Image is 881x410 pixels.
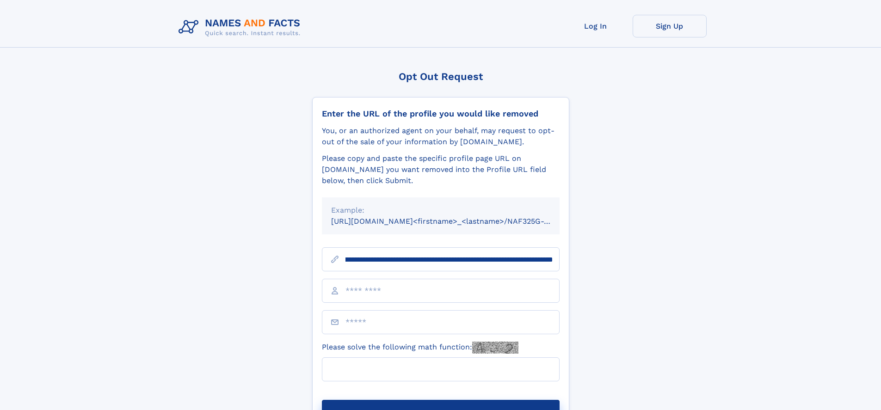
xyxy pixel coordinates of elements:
[322,342,518,354] label: Please solve the following math function:
[322,125,560,147] div: You, or an authorized agent on your behalf, may request to opt-out of the sale of your informatio...
[559,15,633,37] a: Log In
[322,109,560,119] div: Enter the URL of the profile you would like removed
[175,15,308,40] img: Logo Names and Facts
[331,217,577,226] small: [URL][DOMAIN_NAME]<firstname>_<lastname>/NAF325G-xxxxxxxx
[312,71,569,82] div: Opt Out Request
[322,153,560,186] div: Please copy and paste the specific profile page URL on [DOMAIN_NAME] you want removed into the Pr...
[633,15,707,37] a: Sign Up
[331,205,550,216] div: Example:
